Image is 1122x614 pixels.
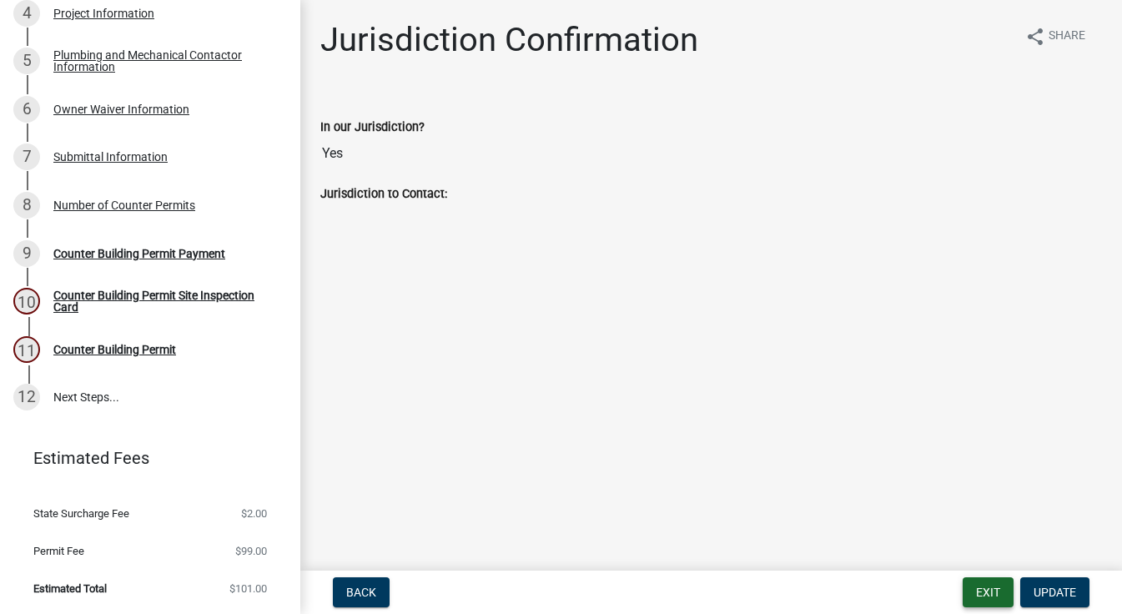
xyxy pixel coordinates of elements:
[53,344,176,355] div: Counter Building Permit
[229,583,267,594] span: $101.00
[346,586,376,599] span: Back
[53,248,225,259] div: Counter Building Permit Payment
[13,288,40,315] div: 10
[1034,586,1076,599] span: Update
[1049,27,1085,47] span: Share
[33,546,84,556] span: Permit Fee
[13,48,40,74] div: 5
[33,508,129,519] span: State Surcharge Fee
[53,49,274,73] div: Plumbing and Mechanical Contactor Information
[13,336,40,363] div: 11
[320,20,698,60] h1: Jurisdiction Confirmation
[1012,20,1099,53] button: shareShare
[13,441,274,475] a: Estimated Fees
[1025,27,1045,47] i: share
[13,192,40,219] div: 8
[1020,577,1089,607] button: Update
[53,103,189,115] div: Owner Waiver Information
[53,8,154,19] div: Project Information
[320,189,447,200] label: Jurisdiction to Contact:
[13,143,40,170] div: 7
[13,240,40,267] div: 9
[33,583,107,594] span: Estimated Total
[13,384,40,410] div: 12
[241,508,267,519] span: $2.00
[320,122,425,133] label: In our Jurisdiction?
[963,577,1014,607] button: Exit
[53,151,168,163] div: Submittal Information
[13,96,40,123] div: 6
[53,199,195,211] div: Number of Counter Permits
[333,577,390,607] button: Back
[235,546,267,556] span: $99.00
[53,289,274,313] div: Counter Building Permit Site Inspection Card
